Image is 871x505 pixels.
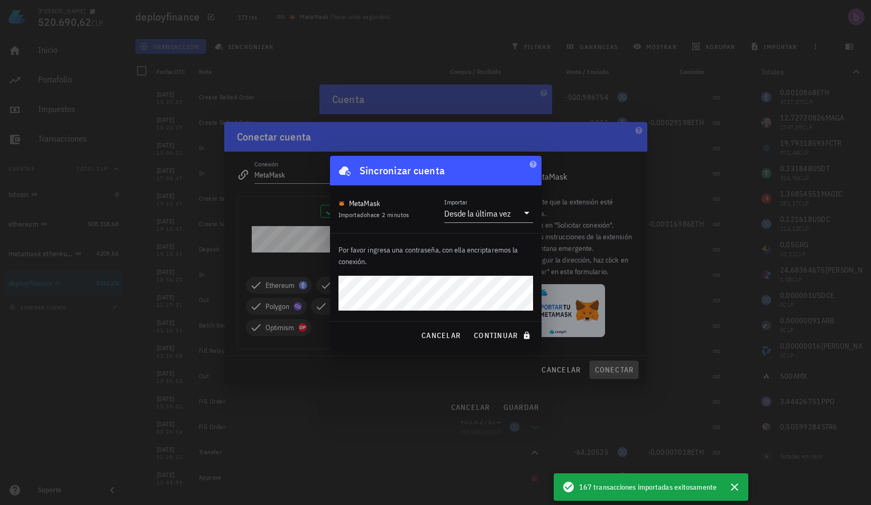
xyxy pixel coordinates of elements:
span: continuar [473,331,533,340]
div: Sincronizar cuenta [360,162,445,179]
label: Importar [444,198,467,206]
span: hace 2 minutos [367,211,409,219]
img: SVG_MetaMask_Icon_Color.svg [338,200,345,207]
div: Desde la última vez [444,208,511,219]
button: cancelar [417,326,465,345]
span: Importado [338,211,409,219]
button: continuar [469,326,537,345]
div: ImportarDesde la última vez [444,204,533,222]
p: Por favor ingresa una contraseña, con ella encriptaremos la conexión. [338,244,533,267]
span: 167 transacciones importadas exitosamente [579,481,717,493]
span: cancelar [421,331,461,340]
div: MetaMask [349,198,381,209]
